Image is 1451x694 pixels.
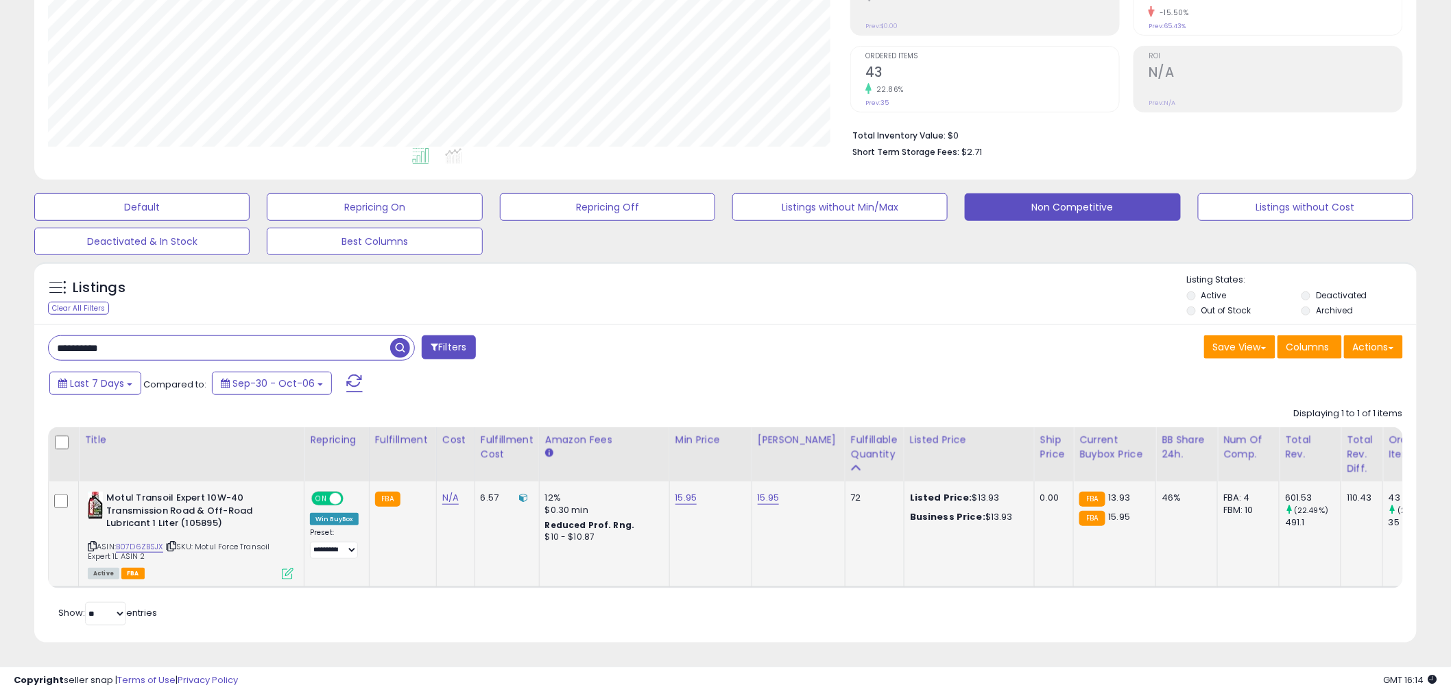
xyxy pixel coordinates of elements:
button: Deactivated & In Stock [34,228,250,255]
div: Preset: [310,528,359,559]
b: Business Price: [910,510,985,523]
div: Title [84,433,298,447]
span: $2.71 [961,145,982,158]
div: seller snap | | [14,674,238,687]
h2: N/A [1149,64,1402,83]
span: Columns [1286,340,1330,354]
button: Non Competitive [965,193,1180,221]
small: FBA [1079,511,1105,526]
b: Reduced Prof. Rng. [545,519,635,531]
div: Win BuyBox [310,513,359,525]
div: Fulfillable Quantity [851,433,898,462]
div: 110.43 [1347,492,1372,504]
div: Num of Comp. [1223,433,1273,462]
li: $0 [852,126,1393,143]
div: 601.53 [1285,492,1341,504]
div: Amazon Fees [545,433,664,447]
b: Listed Price: [910,491,972,504]
button: Last 7 Days [49,372,141,395]
button: Repricing Off [500,193,715,221]
button: Save View [1204,335,1275,359]
div: $0.30 min [545,504,659,516]
b: Total Inventory Value: [852,130,946,141]
button: Listings without Min/Max [732,193,948,221]
button: Best Columns [267,228,482,255]
span: Ordered Items [865,53,1119,60]
small: (22.49%) [1294,505,1328,516]
div: 43 [1389,492,1444,504]
div: Fulfillment [375,433,431,447]
a: 15.95 [675,491,697,505]
span: ROI [1149,53,1402,60]
small: -15.50% [1155,8,1189,18]
div: Repricing [310,433,363,447]
div: Ordered Items [1389,433,1439,462]
span: Compared to: [143,378,206,391]
button: Listings without Cost [1198,193,1413,221]
h2: 43 [865,64,1119,83]
label: Out of Stock [1201,304,1251,316]
span: Sep-30 - Oct-06 [232,376,315,390]
div: 6.57 [481,492,529,504]
div: Total Rev. [1285,433,1335,462]
a: N/A [442,491,459,505]
span: OFF [341,493,363,505]
span: FBA [121,568,145,579]
div: 12% [545,492,659,504]
div: FBA: 4 [1223,492,1269,504]
div: Min Price [675,433,746,447]
small: FBA [375,492,400,507]
button: Default [34,193,250,221]
div: BB Share 24h. [1162,433,1212,462]
div: [PERSON_NAME] [758,433,839,447]
small: FBA [1079,492,1105,507]
small: Prev: $0.00 [865,22,898,30]
div: FBM: 10 [1223,504,1269,516]
div: Clear All Filters [48,302,109,315]
small: (22.86%) [1398,505,1432,516]
span: Last 7 Days [70,376,124,390]
div: Ship Price [1040,433,1068,462]
small: Prev: 65.43% [1149,22,1186,30]
button: Actions [1344,335,1403,359]
div: Current Buybox Price [1079,433,1150,462]
span: 13.93 [1109,491,1131,504]
div: $10 - $10.87 [545,531,659,543]
small: Prev: N/A [1149,99,1175,107]
div: 35 [1389,516,1444,529]
div: 72 [851,492,894,504]
div: Total Rev. Diff. [1347,433,1377,476]
button: Filters [422,335,475,359]
div: Cost [442,433,469,447]
span: | SKU: Motul Force Transoil Expert 1L ASIN 2 [88,541,270,562]
a: Privacy Policy [178,673,238,686]
small: Prev: 35 [865,99,889,107]
h5: Listings [73,278,125,298]
div: 0.00 [1040,492,1063,504]
div: 491.1 [1285,516,1341,529]
div: ASIN: [88,492,293,578]
label: Deactivated [1316,289,1367,301]
label: Active [1201,289,1227,301]
a: B07D6ZBSJX [116,541,163,553]
div: $13.93 [910,511,1024,523]
img: 41kwT3Tdn7L._SL40_.jpg [88,492,103,519]
label: Archived [1316,304,1353,316]
span: Show: entries [58,606,157,619]
a: Terms of Use [117,673,176,686]
button: Repricing On [267,193,482,221]
button: Sep-30 - Oct-06 [212,372,332,395]
div: Listed Price [910,433,1029,447]
b: Motul Transoil Expert 10W-40 Transmission Road & Off-Road Lubricant 1 Liter (105895) [106,492,273,534]
small: Amazon Fees. [545,447,553,459]
div: Displaying 1 to 1 of 1 items [1294,407,1403,420]
p: Listing States: [1187,274,1417,287]
small: 22.86% [872,84,904,95]
div: 46% [1162,492,1207,504]
span: All listings currently available for purchase on Amazon [88,568,119,579]
span: ON [313,493,330,505]
div: $13.93 [910,492,1024,504]
b: Short Term Storage Fees: [852,146,959,158]
a: 15.95 [758,491,780,505]
button: Columns [1278,335,1342,359]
